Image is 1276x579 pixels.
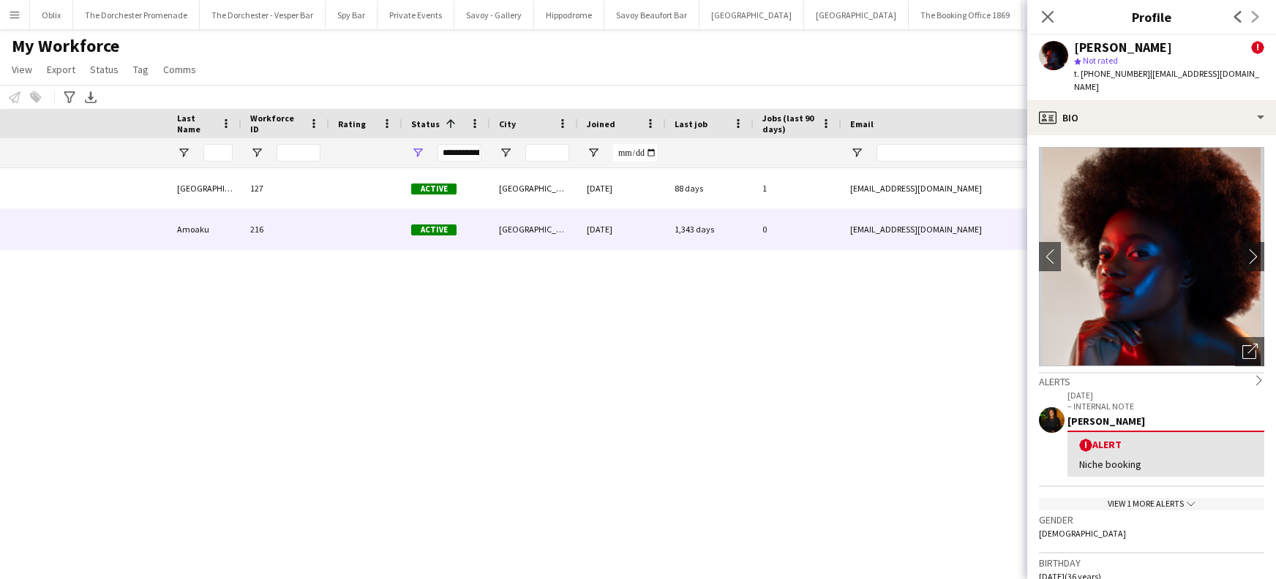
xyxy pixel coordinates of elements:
[877,144,1125,162] input: Email Filter Input
[177,113,215,135] span: Last Name
[61,88,78,106] app-action-btn: Advanced filters
[1079,458,1253,471] div: Niche booking
[1027,100,1276,135] div: Bio
[12,63,32,76] span: View
[666,168,754,208] div: 88 days
[587,118,615,129] span: Joined
[90,63,119,76] span: Status
[578,168,666,208] div: [DATE]
[1067,401,1264,412] p: – INTERNAL NOTE
[84,60,124,79] a: Status
[168,209,241,249] div: Amoaku
[1039,147,1264,366] img: Crew avatar or photo
[1074,68,1259,92] span: | [EMAIL_ADDRESS][DOMAIN_NAME]
[200,1,326,29] button: The Dorchester - Vesper Bar
[804,1,909,29] button: [GEOGRAPHIC_DATA]
[762,113,815,135] span: Jobs (last 90 days)
[578,209,666,249] div: [DATE]
[241,209,329,249] div: 216
[338,118,366,129] span: Rating
[250,146,263,159] button: Open Filter Menu
[1074,68,1150,79] span: t. [PHONE_NUMBER]
[378,1,454,29] button: Private Events
[203,144,233,162] input: Last Name Filter Input
[499,118,516,129] span: City
[411,224,457,235] span: Active
[1027,7,1276,26] h3: Profile
[12,35,119,57] span: My Workforce
[168,168,241,208] div: [GEOGRAPHIC_DATA]
[1039,513,1264,526] h3: Gender
[177,146,190,159] button: Open Filter Menu
[250,113,303,135] span: Workforce ID
[490,209,578,249] div: [GEOGRAPHIC_DATA]
[587,146,600,159] button: Open Filter Menu
[1235,337,1264,366] div: Open photos pop-in
[1251,41,1264,54] span: !
[241,168,329,208] div: 127
[850,146,863,159] button: Open Filter Menu
[82,88,100,106] app-action-btn: Export XLSX
[1039,528,1126,539] span: [DEMOGRAPHIC_DATA]
[133,63,149,76] span: Tag
[277,144,320,162] input: Workforce ID Filter Input
[534,1,604,29] button: Hippodrome
[1039,556,1264,569] h3: Birthday
[499,146,512,159] button: Open Filter Menu
[1067,390,1264,401] p: [DATE]
[163,63,196,76] span: Comms
[909,1,1022,29] button: The Booking Office 1869
[699,1,804,29] button: [GEOGRAPHIC_DATA]
[73,1,200,29] button: The Dorchester Promenade
[127,60,154,79] a: Tag
[613,144,657,162] input: Joined Filter Input
[1079,439,1092,452] span: !
[1074,41,1172,54] div: [PERSON_NAME]
[41,60,81,79] a: Export
[841,168,1134,208] div: [EMAIL_ADDRESS][DOMAIN_NAME]
[525,144,569,162] input: City Filter Input
[1039,498,1264,510] div: View 1 more alerts
[841,209,1134,249] div: [EMAIL_ADDRESS][DOMAIN_NAME]
[754,168,841,208] div: 1
[1083,55,1118,66] span: Not rated
[454,1,534,29] button: Savoy - Gallery
[754,209,841,249] div: 0
[675,118,708,129] span: Last job
[411,183,457,194] span: Active
[1039,372,1264,388] div: Alerts
[157,60,202,79] a: Comms
[1079,438,1253,452] div: Alert
[666,209,754,249] div: 1,343 days
[850,118,874,129] span: Email
[1022,1,1103,29] button: The Dark Horse
[411,146,424,159] button: Open Filter Menu
[1067,415,1264,428] div: [PERSON_NAME]
[47,63,75,76] span: Export
[411,118,440,129] span: Status
[6,60,38,79] a: View
[604,1,699,29] button: Savoy Beaufort Bar
[490,168,578,208] div: [GEOGRAPHIC_DATA]
[326,1,378,29] button: Spy Bar
[30,1,73,29] button: Oblix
